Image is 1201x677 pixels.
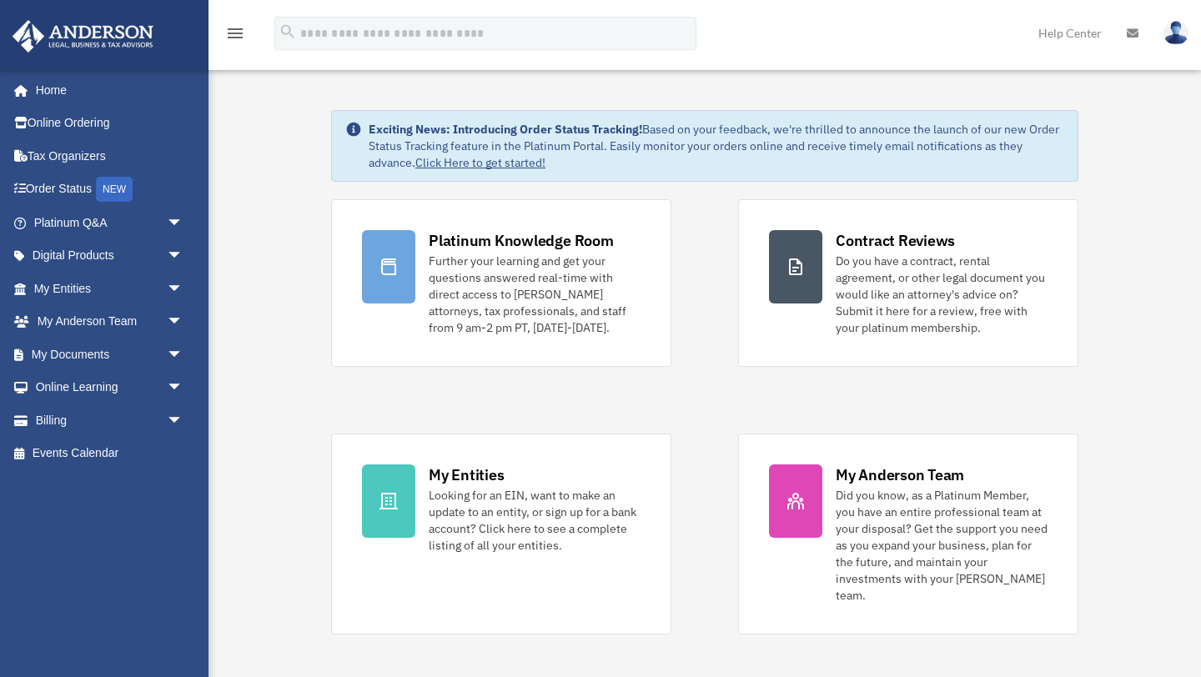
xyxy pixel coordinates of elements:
a: My Entities Looking for an EIN, want to make an update to an entity, or sign up for a bank accoun... [331,434,671,634]
a: My Anderson Teamarrow_drop_down [12,305,209,338]
div: NEW [96,177,133,202]
div: Platinum Knowledge Room [429,230,614,251]
span: arrow_drop_down [167,239,200,273]
a: Click Here to get started! [415,155,545,170]
a: Home [12,73,200,107]
span: arrow_drop_down [167,338,200,372]
a: Contract Reviews Do you have a contract, rental agreement, or other legal document you would like... [738,199,1078,367]
div: Do you have a contract, rental agreement, or other legal document you would like an attorney's ad... [836,253,1048,336]
a: Digital Productsarrow_drop_down [12,239,209,273]
span: arrow_drop_down [167,404,200,438]
div: Further your learning and get your questions answered real-time with direct access to [PERSON_NAM... [429,253,641,336]
a: Platinum Knowledge Room Further your learning and get your questions answered real-time with dire... [331,199,671,367]
div: Looking for an EIN, want to make an update to an entity, or sign up for a bank account? Click her... [429,487,641,554]
a: Events Calendar [12,437,209,470]
span: arrow_drop_down [167,305,200,339]
img: User Pic [1163,21,1188,45]
img: Anderson Advisors Platinum Portal [8,20,158,53]
span: arrow_drop_down [167,206,200,240]
i: menu [225,23,245,43]
div: Based on your feedback, we're thrilled to announce the launch of our new Order Status Tracking fe... [369,121,1064,171]
a: Tax Organizers [12,139,209,173]
strong: Exciting News: Introducing Order Status Tracking! [369,122,642,137]
span: arrow_drop_down [167,272,200,306]
div: My Anderson Team [836,464,964,485]
div: Contract Reviews [836,230,955,251]
a: Online Ordering [12,107,209,140]
span: arrow_drop_down [167,371,200,405]
a: Platinum Q&Aarrow_drop_down [12,206,209,239]
a: My Anderson Team Did you know, as a Platinum Member, you have an entire professional team at your... [738,434,1078,634]
a: My Entitiesarrow_drop_down [12,272,209,305]
a: Online Learningarrow_drop_down [12,371,209,404]
a: Billingarrow_drop_down [12,404,209,437]
a: menu [225,29,245,43]
div: My Entities [429,464,504,485]
i: search [279,23,297,41]
a: My Documentsarrow_drop_down [12,338,209,371]
a: Order StatusNEW [12,173,209,207]
div: Did you know, as a Platinum Member, you have an entire professional team at your disposal? Get th... [836,487,1048,604]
